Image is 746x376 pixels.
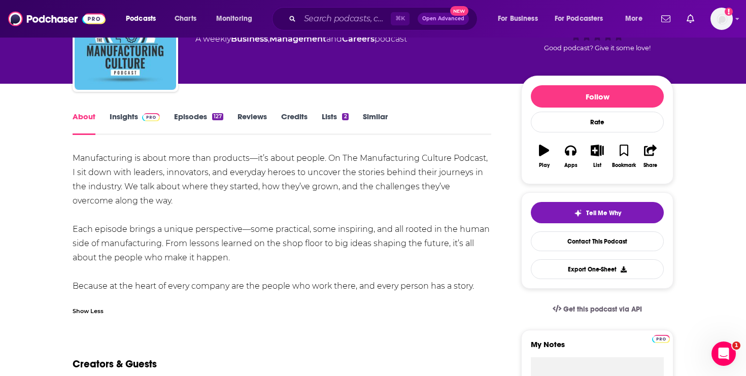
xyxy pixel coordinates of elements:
[618,11,655,27] button: open menu
[564,162,578,168] div: Apps
[531,231,664,251] a: Contact This Podcast
[269,34,326,44] a: Management
[212,113,223,120] div: 127
[531,138,557,175] button: Play
[216,12,252,26] span: Monitoring
[593,162,601,168] div: List
[625,12,642,26] span: More
[322,112,348,135] a: Lists2
[238,112,267,135] a: Reviews
[531,339,664,357] label: My Notes
[710,8,733,30] img: User Profile
[584,138,611,175] button: List
[363,112,388,135] a: Similar
[342,34,375,44] a: Careers
[175,12,196,26] span: Charts
[555,12,603,26] span: For Podcasters
[73,151,491,293] div: Manufacturing is about more than products—it’s about people. On The Manufacturing Culture Podcast...
[268,34,269,44] span: ,
[725,8,733,16] svg: Add a profile image
[531,259,664,279] button: Export One-Sheet
[611,138,637,175] button: Bookmark
[711,341,736,366] iframe: Intercom live chat
[574,209,582,217] img: tell me why sparkle
[119,11,169,27] button: open menu
[657,10,674,27] a: Show notifications dropdown
[73,358,157,370] h2: Creators & Guests
[545,297,650,322] a: Get this podcast via API
[342,113,348,120] div: 2
[612,162,636,168] div: Bookmark
[498,12,538,26] span: For Business
[391,12,410,25] span: ⌘ K
[418,13,469,25] button: Open AdvancedNew
[557,138,584,175] button: Apps
[710,8,733,30] span: Logged in as systemsteam
[732,341,740,350] span: 1
[548,11,618,27] button: open menu
[174,112,223,135] a: Episodes127
[300,11,391,27] input: Search podcasts, credits, & more...
[168,11,202,27] a: Charts
[531,112,664,132] div: Rate
[637,138,664,175] button: Share
[643,162,657,168] div: Share
[491,11,551,27] button: open menu
[73,112,95,135] a: About
[683,10,698,27] a: Show notifications dropdown
[110,112,160,135] a: InsightsPodchaser Pro
[282,7,487,30] div: Search podcasts, credits, & more...
[531,202,664,223] button: tell me why sparkleTell Me Why
[142,113,160,121] img: Podchaser Pro
[586,209,621,217] span: Tell Me Why
[195,33,407,45] div: A weekly podcast
[209,11,265,27] button: open menu
[422,16,464,21] span: Open Advanced
[126,12,156,26] span: Podcasts
[326,34,342,44] span: and
[544,44,651,52] span: Good podcast? Give it some love!
[563,305,642,314] span: Get this podcast via API
[231,34,268,44] a: Business
[8,9,106,28] img: Podchaser - Follow, Share and Rate Podcasts
[652,335,670,343] img: Podchaser Pro
[652,333,670,343] a: Pro website
[539,162,550,168] div: Play
[281,112,308,135] a: Credits
[450,6,468,16] span: New
[710,8,733,30] button: Show profile menu
[531,85,664,108] button: Follow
